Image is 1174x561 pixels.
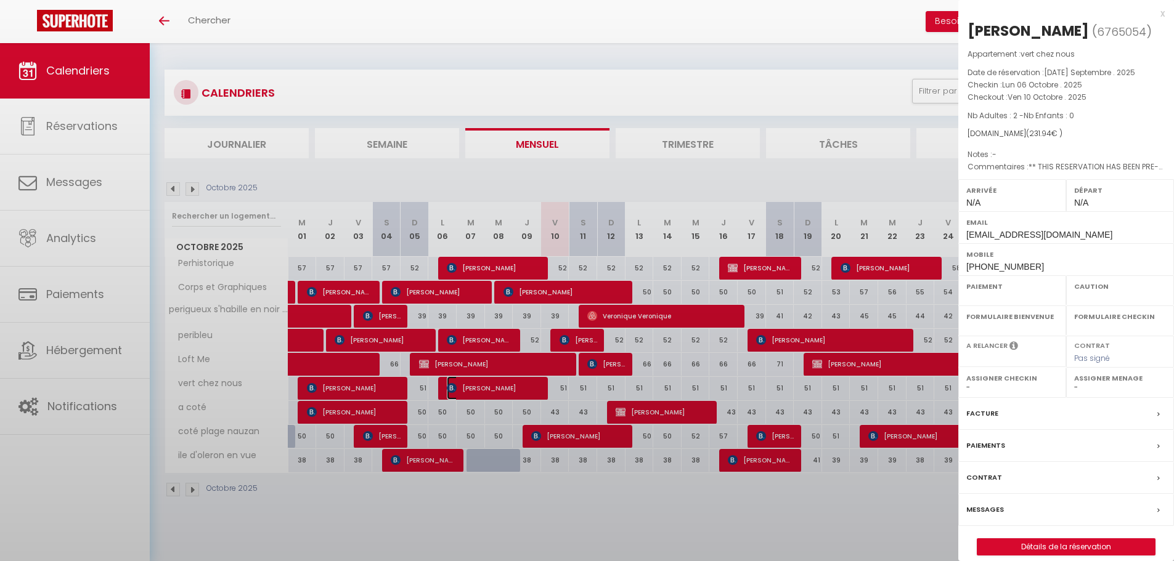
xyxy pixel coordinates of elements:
[1074,184,1166,196] label: Départ
[1024,110,1074,121] span: Nb Enfants : 0
[966,372,1058,384] label: Assigner Checkin
[966,230,1112,240] span: [EMAIL_ADDRESS][DOMAIN_NAME]
[1097,24,1146,39] span: 6765054
[968,161,1165,173] p: Commentaires :
[968,110,1074,121] span: Nb Adultes : 2 -
[977,538,1156,555] button: Détails de la réservation
[966,310,1058,323] label: Formulaire Bienvenue
[1074,341,1110,349] label: Contrat
[1002,79,1082,90] span: Lun 06 Octobre . 2025
[966,439,1005,452] label: Paiements
[966,198,980,208] span: N/A
[968,128,1165,140] div: [DOMAIN_NAME]
[1008,92,1086,102] span: Ven 10 Octobre . 2025
[966,184,1058,196] label: Arrivée
[966,471,1002,484] label: Contrat
[966,216,1166,228] label: Email
[966,262,1044,272] span: [PHONE_NUMBER]
[1009,341,1018,354] i: Sélectionner OUI si vous souhaiter envoyer les séquences de messages post-checkout
[1044,67,1135,78] span: [DATE] Septembre . 2025
[966,280,1058,293] label: Paiement
[968,79,1165,91] p: Checkin :
[1021,49,1075,59] span: vert chez nous
[1074,310,1166,323] label: Formulaire Checkin
[1074,353,1110,363] span: Pas signé
[966,407,998,420] label: Facture
[1029,128,1051,139] span: 231.94
[968,48,1165,60] p: Appartement :
[966,341,1008,351] label: A relancer
[958,6,1165,21] div: x
[1026,128,1062,139] span: ( € )
[977,539,1155,555] a: Détails de la réservation
[968,67,1165,79] p: Date de réservation :
[1074,372,1166,384] label: Assigner Menage
[968,91,1165,103] p: Checkout :
[1074,280,1166,293] label: Caution
[1074,198,1088,208] span: N/A
[966,248,1166,260] label: Mobile
[1092,23,1152,40] span: ( )
[992,149,997,159] span: -
[968,148,1165,161] p: Notes :
[966,503,1004,516] label: Messages
[968,21,1089,41] div: [PERSON_NAME]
